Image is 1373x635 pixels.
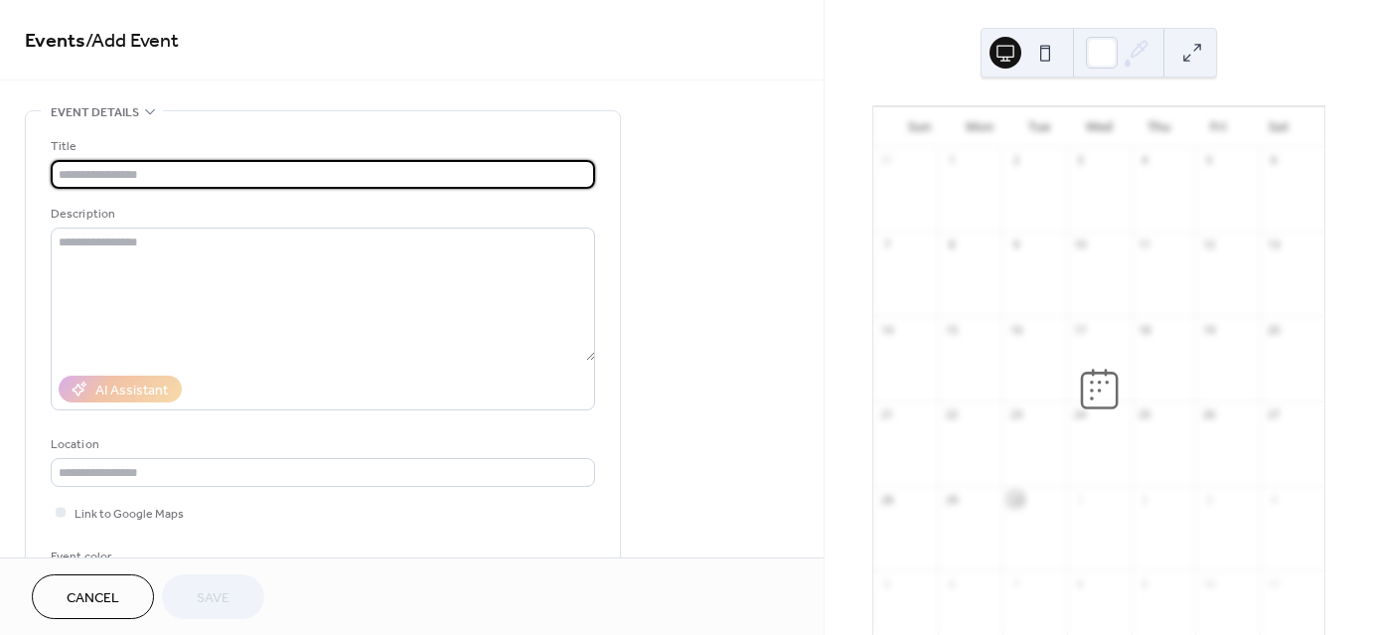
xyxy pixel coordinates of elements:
[879,238,894,252] div: 7
[1266,238,1281,252] div: 13
[1009,107,1069,147] div: Tue
[32,574,154,619] button: Cancel
[67,588,119,609] span: Cancel
[1073,322,1088,337] div: 17
[1266,322,1281,337] div: 20
[879,153,894,168] div: 31
[1201,153,1216,168] div: 5
[1201,407,1216,422] div: 26
[944,492,959,507] div: 29
[51,434,591,455] div: Location
[1201,576,1216,591] div: 10
[51,136,591,157] div: Title
[1201,322,1216,337] div: 19
[1201,238,1216,252] div: 12
[1188,107,1248,147] div: Fri
[1266,407,1281,422] div: 27
[1266,492,1281,507] div: 4
[1069,107,1129,147] div: Wed
[51,547,200,567] div: Event color
[944,322,959,337] div: 15
[51,102,139,123] span: Event details
[85,22,179,61] span: / Add Event
[879,322,894,337] div: 14
[1073,492,1088,507] div: 1
[1249,107,1308,147] div: Sat
[1008,153,1023,168] div: 2
[1129,107,1188,147] div: Thu
[944,153,959,168] div: 1
[1266,576,1281,591] div: 11
[1201,492,1216,507] div: 3
[1073,576,1088,591] div: 8
[1073,238,1088,252] div: 10
[1266,153,1281,168] div: 6
[1138,153,1152,168] div: 4
[1008,407,1023,422] div: 23
[1138,322,1152,337] div: 18
[25,22,85,61] a: Events
[1073,407,1088,422] div: 24
[944,238,959,252] div: 8
[879,492,894,507] div: 28
[1138,407,1152,422] div: 25
[75,504,184,525] span: Link to Google Maps
[949,107,1008,147] div: Mon
[51,204,591,225] div: Description
[1008,238,1023,252] div: 9
[889,107,949,147] div: Sun
[1138,492,1152,507] div: 2
[879,407,894,422] div: 21
[1008,576,1023,591] div: 7
[1008,492,1023,507] div: 30
[1138,576,1152,591] div: 9
[1073,153,1088,168] div: 3
[1138,238,1152,252] div: 11
[944,576,959,591] div: 6
[879,576,894,591] div: 5
[944,407,959,422] div: 22
[1008,322,1023,337] div: 16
